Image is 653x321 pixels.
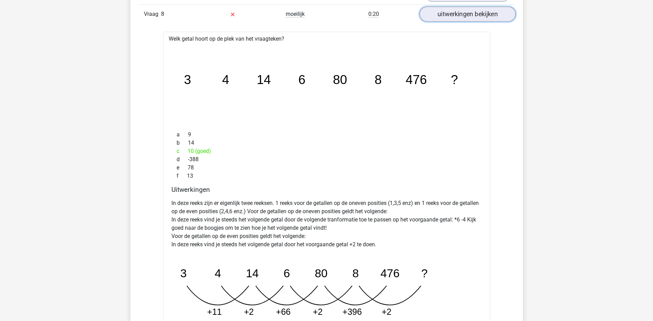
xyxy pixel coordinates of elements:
[283,267,290,280] tspan: 6
[333,73,347,87] tspan: 80
[177,172,187,180] span: f
[144,10,161,18] span: Vraag
[368,11,379,18] span: 0:20
[177,131,188,139] span: a
[177,147,188,155] span: c
[184,73,191,87] tspan: 3
[298,73,305,87] tspan: 6
[171,172,482,180] div: 13
[180,267,187,280] tspan: 3
[256,73,271,87] tspan: 14
[177,139,188,147] span: b
[421,267,428,280] tspan: ?
[276,307,290,317] tspan: +66
[419,7,515,22] a: uitwerkingen bekijken
[177,155,188,164] span: d
[171,139,482,147] div: 14
[177,164,188,172] span: e
[171,186,482,194] h4: Uitwerkingen
[286,11,305,18] span: moeilijk
[214,267,221,280] tspan: 4
[171,131,482,139] div: 9
[207,307,221,317] tspan: +11
[380,267,400,280] tspan: 476
[171,147,482,155] div: 10 (goed)
[246,267,259,280] tspan: 14
[171,199,482,249] p: In deze reeks zijn er eigenlijk twee reeksen. 1 reeks voor de getallen op de oneven posities (1,3...
[342,307,361,317] tspan: +396
[381,307,391,317] tspan: +2
[352,267,359,280] tspan: 8
[171,164,482,172] div: 78
[244,307,254,317] tspan: +2
[375,73,382,87] tspan: 8
[222,73,229,87] tspan: 4
[406,73,427,87] tspan: 476
[171,155,482,164] div: -388
[451,73,458,87] tspan: ?
[161,11,164,17] span: 8
[315,267,327,280] tspan: 80
[313,307,323,317] tspan: +2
